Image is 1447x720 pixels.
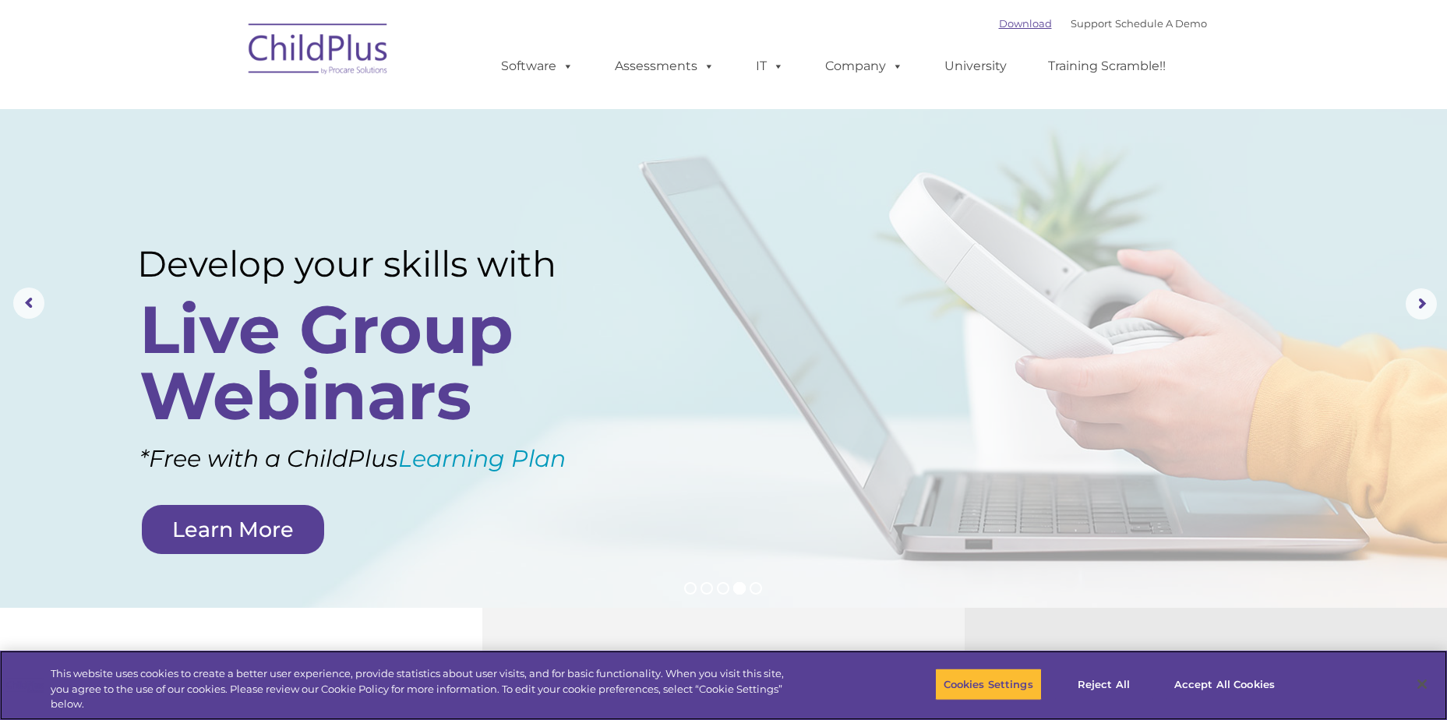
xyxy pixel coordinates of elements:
font: | [999,17,1207,30]
a: Schedule A Demo [1115,17,1207,30]
a: Training Scramble!! [1032,51,1181,82]
rs-layer: *Free with a ChildPlus [139,437,651,480]
a: Assessments [599,51,730,82]
rs-layer: Live Group Webinars [139,296,610,429]
a: IT [740,51,799,82]
a: Learning Plan [398,444,566,473]
rs-layer: Develop your skills with [137,242,616,285]
button: Cookies Settings [935,668,1042,701]
img: ChildPlus by Procare Solutions [241,12,397,90]
button: Accept All Cookies [1166,668,1283,701]
span: Phone number [217,167,283,178]
a: Learn More [142,505,324,554]
a: Software [485,51,589,82]
button: Reject All [1055,668,1152,701]
a: Download [999,17,1052,30]
div: This website uses cookies to create a better user experience, provide statistics about user visit... [51,666,796,712]
span: Last name [217,103,264,115]
button: Close [1405,667,1439,701]
a: University [929,51,1022,82]
a: Company [810,51,919,82]
a: Support [1071,17,1112,30]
